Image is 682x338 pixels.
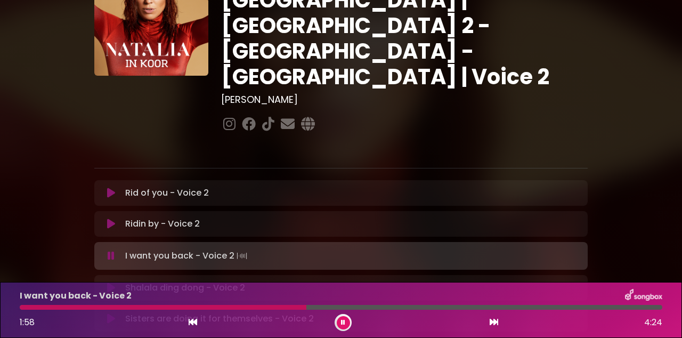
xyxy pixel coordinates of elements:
[20,289,132,302] p: I want you back - Voice 2
[125,281,245,294] p: Shalala ding dong - Voice 2
[234,248,249,263] img: waveform4.gif
[625,289,662,303] img: songbox-logo-white.png
[20,316,35,328] span: 1:58
[125,187,209,199] p: Rid of you - Voice 2
[221,94,588,106] h3: [PERSON_NAME]
[125,218,200,230] p: Ridin by - Voice 2
[644,316,662,329] span: 4:24
[125,248,249,263] p: I want you back - Voice 2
